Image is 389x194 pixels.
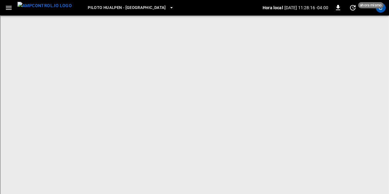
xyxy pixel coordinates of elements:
[17,2,72,10] img: ampcontrol.io logo
[88,4,166,11] span: Piloto Hualpen - [GEOGRAPHIC_DATA]
[85,2,176,14] button: Piloto Hualpen - [GEOGRAPHIC_DATA]
[348,3,358,13] button: set refresh interval
[263,5,283,11] p: Hora local
[358,2,383,8] span: ahora mismo
[284,5,328,11] p: [DATE] 11:28:16 -04:00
